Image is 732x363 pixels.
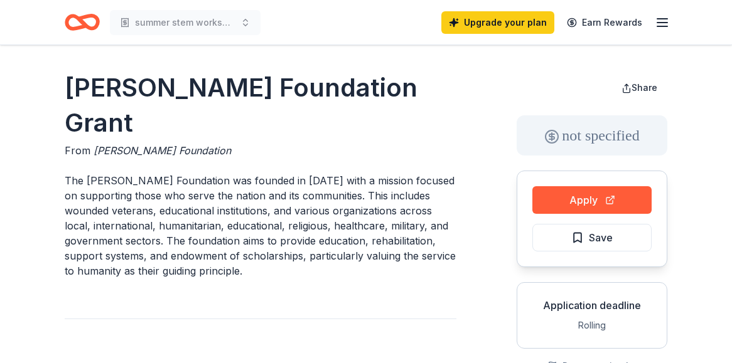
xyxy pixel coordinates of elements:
[559,11,650,34] a: Earn Rewards
[611,75,667,100] button: Share
[94,144,231,157] span: [PERSON_NAME] Foundation
[527,318,657,333] div: Rolling
[517,115,667,155] div: not specified
[532,224,652,251] button: Save
[135,15,235,30] span: summer stem workshop
[632,82,657,93] span: Share
[65,8,100,37] a: Home
[110,10,261,35] button: summer stem workshop
[65,173,456,278] p: The [PERSON_NAME] Foundation was founded in [DATE] with a mission focused on supporting those who...
[527,298,657,313] div: Application deadline
[65,143,456,158] div: From
[441,11,554,34] a: Upgrade your plan
[532,186,652,214] button: Apply
[65,70,456,140] h1: [PERSON_NAME] Foundation Grant
[589,229,613,246] span: Save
